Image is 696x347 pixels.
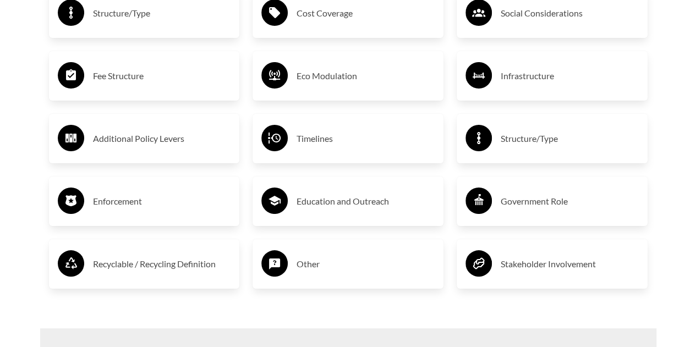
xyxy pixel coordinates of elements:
h3: Social Considerations [501,4,639,22]
h3: Additional Policy Levers [93,130,231,147]
h3: Other [297,255,435,273]
h3: Infrastructure [501,67,639,85]
h3: Structure/Type [93,4,231,22]
h3: Cost Coverage [297,4,435,22]
h3: Fee Structure [93,67,231,85]
h3: Enforcement [93,192,231,210]
h3: Timelines [297,130,435,147]
h3: Education and Outreach [297,192,435,210]
h3: Eco Modulation [297,67,435,85]
h3: Government Role [501,192,639,210]
h3: Stakeholder Involvement [501,255,639,273]
h3: Recyclable / Recycling Definition [93,255,231,273]
h3: Structure/Type [501,130,639,147]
